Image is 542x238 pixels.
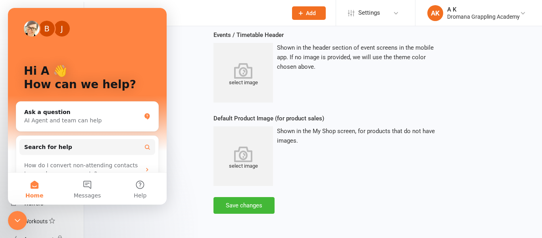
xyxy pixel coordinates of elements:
[447,13,520,20] div: Dromana Grappling Academy
[16,70,143,83] p: How can we help?
[104,8,282,19] input: Search...
[213,114,324,123] label: Default Product Image (for product sales)
[16,153,133,170] div: How do I convert non-attending contacts to members or prospects?
[16,100,133,108] div: Ask a question
[126,185,138,190] span: Help
[53,165,106,197] button: Messages
[66,185,93,190] span: Messages
[10,213,84,230] a: Workouts
[17,185,35,190] span: Home
[46,13,62,29] div: Profile image for Jia
[16,13,32,29] img: Profile image for Emily
[306,10,316,16] span: Add
[31,13,47,29] div: Profile image for Bec
[106,165,159,197] button: Help
[8,8,167,205] iframe: Intercom live chat
[358,4,380,22] span: Settings
[12,131,147,147] button: Search for help
[213,146,273,170] div: select image
[8,93,151,124] div: Ask a questionAI Agent and team can help
[277,43,444,72] div: Shown in the header section of event screens in the mobile app. If no image is provided, we will ...
[8,211,27,230] iframe: Intercom live chat
[213,197,275,214] button: Save changes
[16,135,64,143] span: Search for help
[213,63,273,87] div: select image
[12,150,147,173] div: How do I convert non-attending contacts to members or prospects?
[16,56,143,70] p: Hi A 👋
[16,108,133,117] div: AI Agent and team can help
[277,126,444,145] div: Shown in the My Shop screen, for products that do not have images.
[427,5,443,21] div: AK
[213,30,284,40] label: Events / Timetable Header
[447,6,520,13] div: A K
[292,6,326,20] button: Add
[24,218,48,224] div: Workouts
